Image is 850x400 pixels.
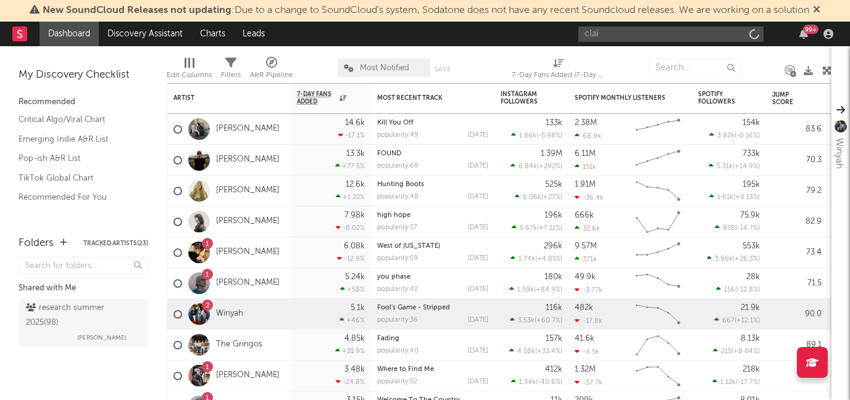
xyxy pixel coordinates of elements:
[519,163,537,170] span: 6.84k
[340,316,365,324] div: +46 %
[523,194,541,201] span: 6.06k
[741,304,760,312] div: 21.9k
[468,224,488,231] div: [DATE]
[741,335,760,343] div: 8.13k
[799,29,808,39] button: 99+
[743,365,760,373] div: 218k
[772,307,822,322] div: 90.0
[649,59,741,77] input: Search...
[216,155,280,165] a: [PERSON_NAME]
[575,273,596,281] div: 49.9k
[546,335,562,343] div: 157k
[575,286,602,294] div: -3.77k
[715,256,733,263] span: 3.96k
[336,193,365,201] div: +1.22 %
[698,91,741,105] div: Spotify Followers
[377,120,488,126] div: Kill You Off
[539,163,560,170] span: +292 %
[344,335,365,343] div: 4.85k
[351,304,365,312] div: 5.1k
[19,257,148,275] input: Search for folders...
[221,52,241,88] div: Filters
[468,163,488,169] div: [DATE]
[536,317,560,324] span: +60.7 %
[733,348,758,355] span: +8.04 %
[630,361,686,391] svg: Chart title
[772,369,822,383] div: 68.8
[709,162,760,170] div: ( )
[512,52,604,88] div: 7-Day Fans Added (7-Day Fans Added)
[630,268,686,299] svg: Chart title
[377,274,410,280] a: you phase
[813,6,820,15] span: Dismiss
[377,366,434,373] a: Where to Find Me
[735,256,758,263] span: +26.3 %
[509,285,562,293] div: ( )
[377,304,488,311] div: Fool's Game - Stripped
[517,348,535,355] span: 4.58k
[509,347,562,355] div: ( )
[709,131,760,139] div: ( )
[43,6,809,15] span: : Due to a change to SoundCloud's system, Sodatone does not have any recent Soundcloud releases. ...
[715,224,760,232] div: ( )
[377,243,440,250] a: West of [US_STATE]
[736,317,758,324] span: +12.1 %
[346,150,365,158] div: 13.3k
[578,27,764,42] input: Search for artists
[772,91,803,106] div: Jump Score
[468,255,488,262] div: [DATE]
[738,379,758,386] span: -17.7 %
[511,378,562,386] div: ( )
[216,340,262,350] a: The Gringos
[83,240,148,247] button: Tracked Artists(23)
[377,181,424,188] a: Hunting Boots
[216,247,280,258] a: [PERSON_NAME]
[519,133,536,139] span: 1.86k
[772,338,822,353] div: 89.1
[173,94,266,102] div: Artist
[510,162,562,170] div: ( )
[19,190,136,204] a: Recommended For You
[831,138,846,169] div: Winyah
[630,206,686,237] svg: Chart title
[43,6,231,15] span: New SoundCloud Releases not updating
[772,153,822,168] div: 70.3
[377,304,450,311] a: Fool's Game - Stripped
[630,114,686,145] svg: Chart title
[346,181,365,189] div: 12.6k
[630,145,686,176] svg: Chart title
[575,335,594,343] div: 41.6k
[345,273,365,281] div: 5.24k
[297,91,336,105] span: 7-Day Fans Added
[536,287,560,293] span: +84.9 %
[709,193,760,201] div: ( )
[519,379,536,386] span: 1.34k
[714,316,760,324] div: ( )
[167,52,212,88] div: Edit Columns
[517,287,534,293] span: 1.59k
[724,287,735,293] span: 156
[630,237,686,268] svg: Chart title
[707,255,760,263] div: ( )
[743,242,760,250] div: 553k
[743,119,760,127] div: 154k
[468,348,488,354] div: [DATE]
[575,255,597,263] div: 371k
[735,163,758,170] span: +14.9 %
[221,68,241,83] div: Filters
[537,256,560,263] span: +4.81 %
[541,150,562,158] div: 1.39M
[575,348,599,356] div: -4.5k
[377,224,417,231] div: popularity: 57
[377,132,419,139] div: popularity: 49
[515,193,562,201] div: ( )
[377,335,399,342] a: Fading
[344,242,365,250] div: 6.08k
[167,68,212,83] div: Edit Columns
[377,286,418,293] div: popularity: 42
[335,347,365,355] div: +31.9 %
[575,163,596,171] div: 151k
[511,131,562,139] div: ( )
[234,22,273,46] a: Leads
[26,301,138,330] div: research summer 2025 ( 98 )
